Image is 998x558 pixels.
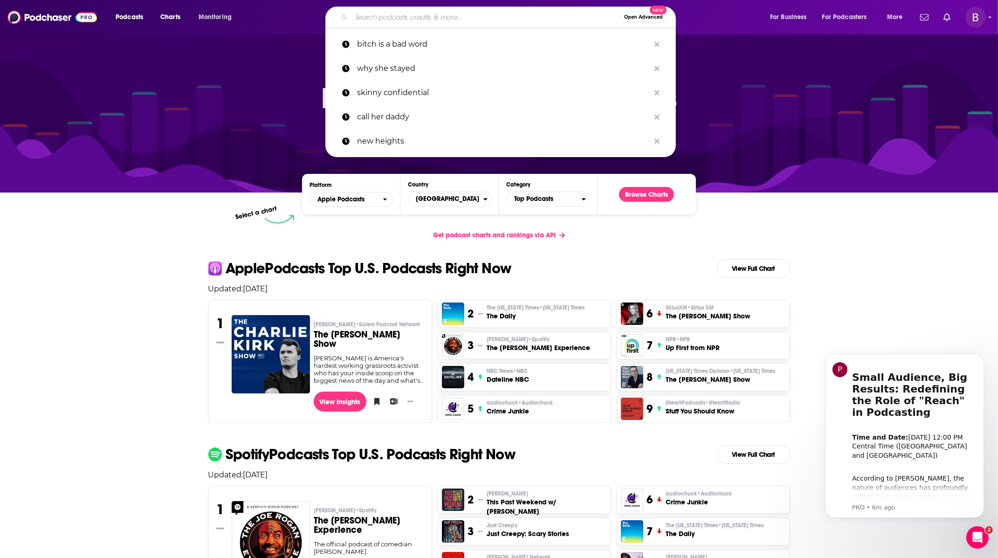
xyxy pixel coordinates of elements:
[666,399,740,406] span: iHeartPodcasts
[487,336,590,343] p: Joe Rogan • Spotify
[666,522,764,529] p: The New York Times • New York Times
[339,129,660,158] p: Up-to-date popularity rankings from the top podcast charts, including Apple Podcasts and Spotify.
[666,497,732,507] h3: Crime Junkie
[314,516,424,535] h3: The [PERSON_NAME] Experience
[487,343,590,352] h3: The [PERSON_NAME] Experience
[666,522,764,538] a: The [US_STATE] Times•[US_STATE] TimesThe Daily
[881,10,915,25] button: open menu
[109,10,155,25] button: open menu
[487,367,529,375] p: NBC News • NBC
[647,402,653,416] h3: 9
[357,105,650,129] p: call her daddy
[487,497,606,516] h3: This Past Weekend w/ [PERSON_NAME]
[487,490,528,497] span: [PERSON_NAME]
[647,493,653,507] h3: 6
[621,303,643,325] img: The Megyn Kelly Show
[621,520,643,543] a: The Daily
[7,8,97,26] a: Podchaser - Follow, Share and Rate Podcasts
[620,12,667,23] button: Open AdvancedNew
[940,9,954,25] a: Show notifications dropdown
[370,394,379,408] button: Bookmark Podcast
[355,321,420,328] span: • Salem Podcast Network
[676,336,690,343] span: • NPR
[216,315,224,332] h3: 1
[666,375,775,384] h3: The [PERSON_NAME] Show
[487,522,517,529] span: Just Creepy
[487,311,585,321] h3: The Daily
[325,32,676,56] a: bitch is a bad word
[730,368,775,374] span: • [US_STATE] Times
[426,224,572,247] a: Get podcast charts and rankings via API
[770,11,807,24] span: For Business
[442,398,464,420] img: Crime Junkie
[666,522,764,529] span: The [US_STATE] Times
[351,10,620,25] input: Search podcasts, credits, & more...
[442,489,464,511] a: This Past Weekend w/ Theo Von
[314,507,424,540] a: [PERSON_NAME]•SpotifyThe [PERSON_NAME] Experience
[208,448,222,461] img: spotify Icon
[408,192,491,207] button: Countries
[226,261,511,276] p: Apple Podcasts Top U.S. Podcasts Right Now
[487,399,553,406] span: audiochuck
[154,10,186,25] a: Charts
[487,336,590,352] a: [PERSON_NAME]•SpotifyThe [PERSON_NAME] Experience
[232,315,310,393] a: The Charlie Kirk Show
[314,321,424,328] p: Charlie Kirk • Salem Podcast Network
[468,493,474,507] h3: 2
[404,397,417,406] button: Show More Button
[357,81,650,105] p: skinny confidential
[314,354,424,384] div: [PERSON_NAME] is America's hardest working grassroots activist who has your inside scoop on the b...
[916,9,932,25] a: Show notifications dropdown
[666,343,720,352] h3: Up First from NPR
[487,304,585,311] span: The [US_STATE] Times
[666,336,720,343] p: NPR • NPR
[314,321,424,354] a: [PERSON_NAME]•Salem Podcast NetworkThe [PERSON_NAME] Show
[408,191,483,207] span: [GEOGRAPHIC_DATA]
[487,490,606,516] a: [PERSON_NAME]This Past Weekend w/ [PERSON_NAME]
[208,262,222,275] img: apple Icon
[647,307,653,321] h3: 6
[216,501,224,518] h3: 1
[325,56,676,81] a: why she stayed
[621,366,643,388] img: The Ezra Klein Show
[965,7,986,28] img: User Profile
[647,370,653,384] h3: 8
[966,526,989,549] iframe: Intercom live chat
[433,231,556,239] span: Get podcast charts and rankings via API
[621,398,643,420] img: Stuff You Should Know
[518,400,553,406] span: • Audiochuck
[201,284,798,293] p: Updated: [DATE]
[621,489,643,511] img: Crime Junkie
[442,520,464,543] img: Just Creepy: Scary Stories
[666,304,714,311] span: SiriusXM
[666,490,732,507] a: audiochuck•AudiochuckCrime Junkie
[487,529,569,538] h3: Just Creepy: Scary Stories
[650,6,667,14] span: New
[314,321,420,328] span: [PERSON_NAME]
[355,507,377,514] span: • Spotify
[507,191,582,207] span: Top Podcasts
[705,400,740,406] span: • iHeartRadio
[666,490,732,497] p: audiochuck • Audiochuck
[321,68,677,128] p: Podcast Charts & Rankings
[192,10,244,25] button: open menu
[487,304,585,321] a: The [US_STATE] Times•[US_STATE] TimesThe Daily
[442,334,464,357] img: The Joe Rogan Experience
[442,303,464,325] img: The Daily
[314,507,377,514] span: [PERSON_NAME]
[468,524,474,538] h3: 3
[487,490,606,497] p: Theo Von
[442,366,464,388] img: Dateline NBC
